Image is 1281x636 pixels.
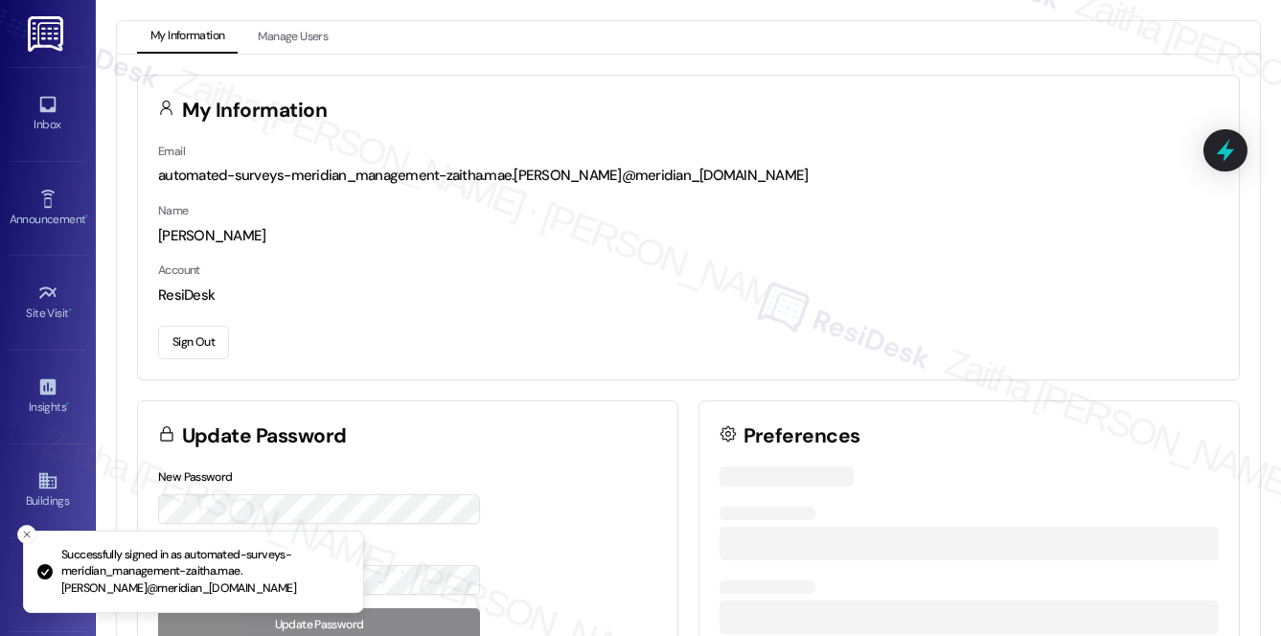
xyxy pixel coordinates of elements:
button: Manage Users [244,21,341,54]
span: • [66,397,69,411]
label: Account [158,262,200,278]
a: Inbox [10,88,86,140]
button: Sign Out [158,326,229,359]
p: Successfully signed in as automated-surveys-meridian_management-zaitha.mae.[PERSON_NAME]@meridian... [61,547,348,598]
div: automated-surveys-meridian_management-zaitha.mae.[PERSON_NAME]@meridian_[DOMAIN_NAME] [158,166,1219,186]
span: • [85,210,88,223]
button: My Information [137,21,238,54]
div: [PERSON_NAME] [158,226,1219,246]
label: New Password [158,469,233,485]
h3: My Information [182,101,328,121]
label: Email [158,144,185,159]
h3: Update Password [182,426,347,446]
div: ResiDesk [158,285,1219,306]
button: Close toast [17,525,36,544]
a: Buildings [10,465,86,516]
a: Site Visit • [10,277,86,329]
span: • [69,304,72,317]
h3: Preferences [743,426,860,446]
a: Leads [10,559,86,611]
label: Name [158,203,189,218]
img: ResiDesk Logo [28,16,67,52]
a: Insights • [10,371,86,422]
